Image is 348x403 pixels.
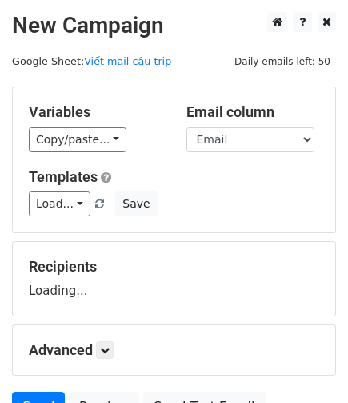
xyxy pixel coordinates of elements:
[115,191,157,216] button: Save
[84,55,171,67] a: Viết mail câu trip
[12,12,336,39] h2: New Campaign
[29,191,90,216] a: Load...
[29,258,319,276] h5: Recipients
[29,341,319,359] h5: Advanced
[229,53,336,71] span: Daily emails left: 50
[29,258,319,300] div: Loading...
[229,55,336,67] a: Daily emails left: 50
[29,127,126,152] a: Copy/paste...
[186,103,320,121] h5: Email column
[29,103,162,121] h5: Variables
[12,55,171,67] small: Google Sheet:
[29,168,98,185] a: Templates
